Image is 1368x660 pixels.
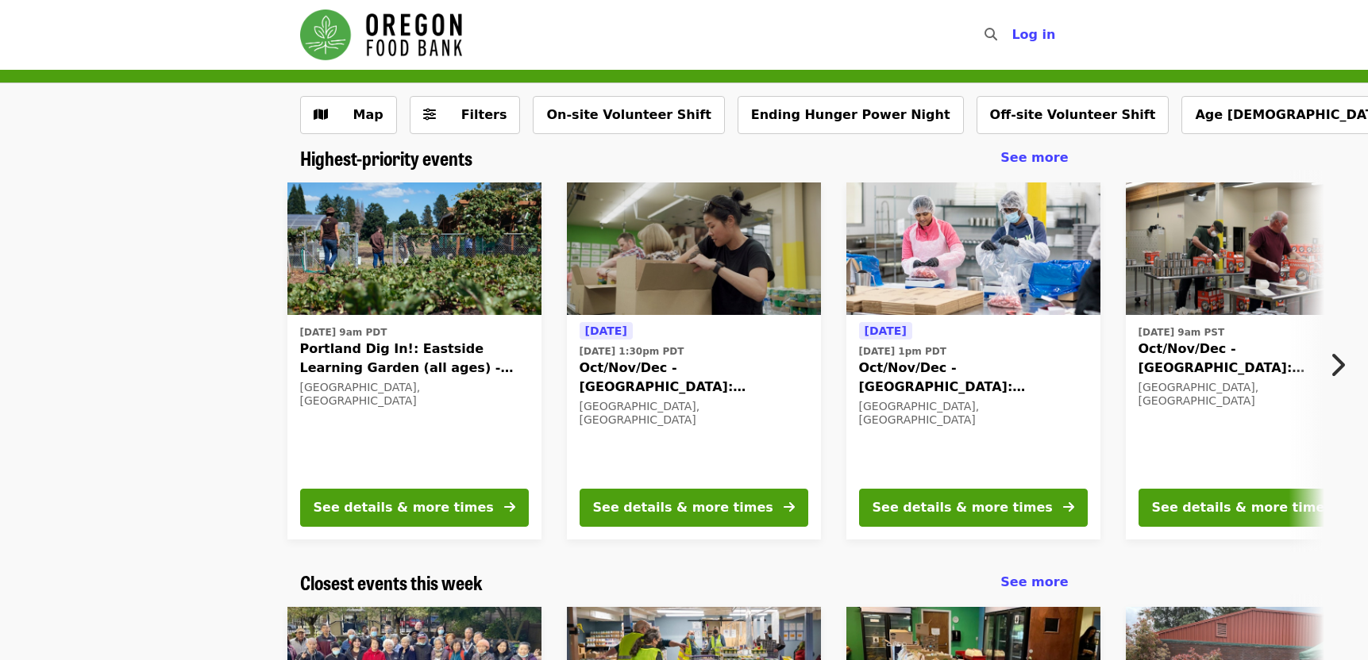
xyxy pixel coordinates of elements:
[300,489,529,527] button: See details & more times
[300,571,483,594] a: Closest events this week
[1152,498,1332,517] div: See details & more times
[977,96,1170,134] button: Off-site Volunteer Shift
[846,182,1100,316] img: Oct/Nov/Dec - Beaverton: Repack/Sort (age 10+) organized by Oregon Food Bank
[985,27,997,42] i: search icon
[287,182,541,316] img: Portland Dig In!: Eastside Learning Garden (all ages) - Aug/Sept/Oct organized by Oregon Food Bank
[300,147,472,170] a: Highest-priority events
[580,359,808,397] span: Oct/Nov/Dec - [GEOGRAPHIC_DATA]: Repack/Sort (age [DEMOGRAPHIC_DATA]+)
[353,107,383,122] span: Map
[300,144,472,171] span: Highest-priority events
[859,489,1088,527] button: See details & more times
[504,500,515,515] i: arrow-right icon
[314,107,328,122] i: map icon
[300,381,529,408] div: [GEOGRAPHIC_DATA], [GEOGRAPHIC_DATA]
[1000,150,1068,165] span: See more
[287,571,1081,594] div: Closest events this week
[300,96,397,134] button: Show map view
[1139,340,1367,378] span: Oct/Nov/Dec - [GEOGRAPHIC_DATA]: Repack/Sort (age [DEMOGRAPHIC_DATA]+)
[859,359,1088,397] span: Oct/Nov/Dec - [GEOGRAPHIC_DATA]: Repack/Sort (age [DEMOGRAPHIC_DATA]+)
[314,498,494,517] div: See details & more times
[580,489,808,527] button: See details & more times
[567,182,821,316] img: Oct/Nov/Dec - Portland: Repack/Sort (age 8+) organized by Oregon Food Bank
[410,96,521,134] button: Filters (0 selected)
[784,500,795,515] i: arrow-right icon
[999,19,1068,51] button: Log in
[859,344,946,359] time: [DATE] 1pm PDT
[865,324,907,337] span: [DATE]
[846,182,1100,539] a: See details for "Oct/Nov/Dec - Beaverton: Repack/Sort (age 10+)"
[1012,27,1055,42] span: Log in
[1316,343,1368,387] button: Next item
[567,182,821,539] a: See details for "Oct/Nov/Dec - Portland: Repack/Sort (age 8+)"
[1000,574,1068,589] span: See more
[738,96,964,134] button: Ending Hunger Power Night
[300,325,387,340] time: [DATE] 9am PDT
[1000,148,1068,167] a: See more
[585,324,627,337] span: [DATE]
[1000,573,1068,592] a: See more
[593,498,773,517] div: See details & more times
[287,182,541,539] a: See details for "Portland Dig In!: Eastside Learning Garden (all ages) - Aug/Sept/Oct"
[300,568,483,596] span: Closest events this week
[1139,381,1367,408] div: [GEOGRAPHIC_DATA], [GEOGRAPHIC_DATA]
[873,498,1053,517] div: See details & more times
[1007,16,1019,54] input: Search
[1139,489,1367,527] button: See details & more times
[1139,325,1225,340] time: [DATE] 9am PST
[1329,350,1345,380] i: chevron-right icon
[1063,500,1074,515] i: arrow-right icon
[461,107,507,122] span: Filters
[423,107,436,122] i: sliders-h icon
[300,10,462,60] img: Oregon Food Bank - Home
[287,147,1081,170] div: Highest-priority events
[859,400,1088,427] div: [GEOGRAPHIC_DATA], [GEOGRAPHIC_DATA]
[580,344,684,359] time: [DATE] 1:30pm PDT
[580,400,808,427] div: [GEOGRAPHIC_DATA], [GEOGRAPHIC_DATA]
[300,340,529,378] span: Portland Dig In!: Eastside Learning Garden (all ages) - Aug/Sept/Oct
[533,96,724,134] button: On-site Volunteer Shift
